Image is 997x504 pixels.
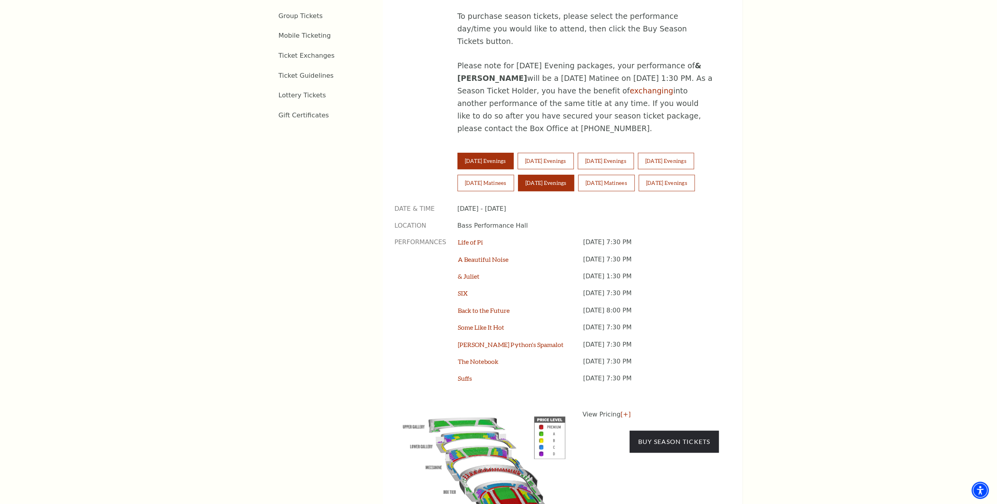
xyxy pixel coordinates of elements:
[457,60,713,135] p: Please note for [DATE] Evening packages, your performance of will be a [DATE] Matinee on [DATE] 1...
[457,153,514,169] button: [DATE] Evenings
[971,482,989,499] div: Accessibility Menu
[638,153,694,169] button: [DATE] Evenings
[458,374,472,382] a: Suffs
[457,221,719,230] p: Bass Performance Hall
[583,357,719,374] p: [DATE] 7:30 PM
[279,111,329,119] a: Gift Certificates
[583,255,719,272] p: [DATE] 7:30 PM
[279,91,326,99] a: Lottery Tickets
[458,238,483,246] a: Life of Pi
[458,323,504,331] a: Some Like It Hot
[279,12,323,20] a: Group Tickets
[458,272,479,280] a: & Juliet
[457,175,514,191] button: [DATE] Matinees
[621,411,631,418] a: [+]
[583,306,719,323] p: [DATE] 8:00 PM
[279,52,335,59] a: Ticket Exchanges
[578,175,635,191] button: [DATE] Matinees
[583,323,719,340] p: [DATE] 7:30 PM
[395,205,446,213] p: Date & Time
[583,289,719,306] p: [DATE] 7:30 PM
[457,205,719,213] p: [DATE] - [DATE]
[578,153,634,169] button: [DATE] Evenings
[639,175,695,191] button: [DATE] Evenings
[395,238,446,391] p: Performances
[279,32,331,39] a: Mobile Ticketing
[458,307,510,314] a: Back to the Future
[582,410,719,419] p: View Pricing
[457,10,713,48] p: To purchase season tickets, please select the performance day/time you would like to attend, then...
[583,238,719,255] p: [DATE] 7:30 PM
[279,72,334,79] a: Ticket Guidelines
[458,289,468,297] a: SIX
[583,374,719,391] p: [DATE] 7:30 PM
[518,153,574,169] button: [DATE] Evenings
[518,175,574,191] button: [DATE] Evenings
[395,221,446,230] p: Location
[458,341,563,348] a: [PERSON_NAME] Python's Spamalot
[458,256,509,263] a: A Beautiful Noise
[583,340,719,357] p: [DATE] 7:30 PM
[458,358,498,365] a: The Notebook
[630,431,718,453] a: Buy Season Tickets
[630,86,673,95] a: exchanging
[583,272,719,289] p: [DATE] 1:30 PM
